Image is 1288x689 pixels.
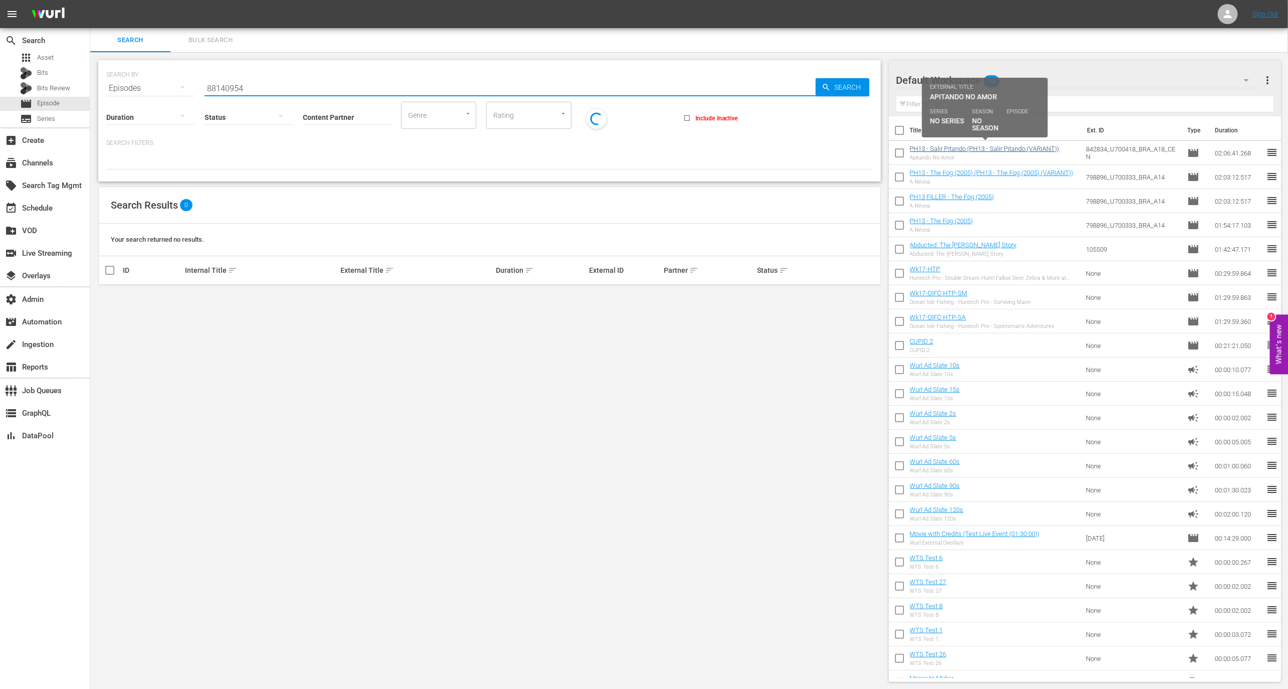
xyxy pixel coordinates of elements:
span: Admin [5,293,17,305]
a: Wurl Ad Slate 90s [910,482,960,489]
td: None [1082,502,1183,526]
th: Duration [1209,116,1269,144]
span: sort [228,266,237,275]
p: Search Filters: [106,139,873,147]
div: Bits Review [20,82,32,94]
td: 02:03:12.517 [1211,189,1266,213]
th: Type [1181,116,1209,144]
td: 00:00:02.002 [1211,598,1266,622]
td: [DATE] [1082,526,1183,550]
button: more_vert [1261,68,1273,92]
span: reorder [1266,604,1278,616]
span: reorder [1266,146,1278,158]
th: Title [910,116,1081,144]
span: Promo [1187,556,1199,568]
span: Episode [1187,291,1199,303]
span: Episode [1187,267,1199,279]
div: Wurl Ad Slate 90s [910,491,960,498]
div: Wurl Ad Slate 15s [910,395,960,402]
div: Episodes [106,74,195,102]
span: Episode [1187,195,1199,207]
span: reorder [1266,219,1278,231]
span: Series [37,114,55,124]
td: 00:01:00.060 [1211,454,1266,478]
td: 00:00:00.267 [1211,550,1266,574]
td: 00:00:02.002 [1211,406,1266,430]
span: Episode [37,98,60,108]
td: 00:00:03.072 [1211,622,1266,646]
span: Asset [20,52,32,64]
div: Wurl External Overlays [910,540,1040,546]
span: Job Queues [5,385,17,397]
span: Bits Review [37,83,70,93]
span: reorder [1266,387,1278,399]
a: Wurl Ad Slate 2s [910,410,957,417]
a: Abducted: The [PERSON_NAME] Story [910,241,1017,249]
div: A Névoa [910,179,1073,185]
span: more_vert [1261,74,1273,86]
div: ID [123,266,182,274]
a: WTS Test 6 [910,554,943,562]
a: PH13 - The Fog (2005) [910,217,973,225]
div: Ocean Isle Fishing - Huntech Pro - Sportsman's Adventures [910,323,1055,329]
td: 00:21:21.050 [1211,333,1266,358]
td: 798896_U700333_BRA_A14 [1082,213,1183,237]
span: reorder [1266,363,1278,375]
span: reorder [1266,652,1278,664]
span: VOD [5,225,17,237]
td: 01:29:59.360 [1211,309,1266,333]
span: Episode [1187,147,1199,159]
span: Video [1187,676,1199,688]
span: menu [6,8,18,20]
span: Episode [1187,339,1199,352]
span: Reports [5,361,17,373]
a: Wurl Ad Slate 15s [910,386,960,393]
span: Episode [20,98,32,110]
td: 02:03:12.517 [1211,165,1266,189]
div: Default Workspace [896,66,1259,94]
span: Ingestion [5,338,17,351]
span: Search [96,35,164,46]
div: WTS Test 1 [910,636,943,642]
td: None [1082,285,1183,309]
span: reorder [1266,628,1278,640]
span: Promo [1187,628,1199,640]
div: WTS Test 27 [910,588,947,594]
span: Channels [5,157,17,169]
td: None [1082,646,1183,670]
td: None [1082,478,1183,502]
span: reorder [1266,459,1278,471]
button: Open [463,109,473,118]
span: reorder [1266,483,1278,495]
span: Episode [1187,219,1199,231]
span: Schedule [5,202,17,214]
td: 01:29:59.863 [1211,285,1266,309]
a: PH13 FILLER - The Fog (2005) [910,193,994,201]
div: Apitando No Amor [910,154,1059,161]
div: WTS Test 6 [910,564,943,570]
span: Bits [37,68,48,78]
span: Episode [1187,532,1199,544]
span: sort [779,266,788,275]
div: Bits [20,67,32,79]
a: Wk17-OIFC-HTP-SM [910,289,968,297]
span: Your search returned no results. [111,236,204,243]
span: reorder [1266,435,1278,447]
a: Wurl Ad Slate 60s [910,458,960,465]
span: Ad [1187,508,1199,520]
a: WTS Test 8 [910,602,943,610]
td: 798896_U700333_BRA_A14 [1082,189,1183,213]
div: Wurl Ad Slate 60s [910,467,960,474]
td: None [1082,574,1183,598]
span: Episode [1187,243,1199,255]
div: WTS Test 26 [910,660,947,666]
td: 00:00:05.077 [1211,646,1266,670]
div: A Névoa [910,227,973,233]
span: 0 [180,199,193,211]
span: reorder [1266,532,1278,544]
a: Mopar to Midair [910,674,954,682]
div: CUPID 2 [910,347,934,354]
td: 00:00:05.005 [1211,430,1266,454]
td: 00:00:15.048 [1211,382,1266,406]
button: Search [816,78,869,96]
